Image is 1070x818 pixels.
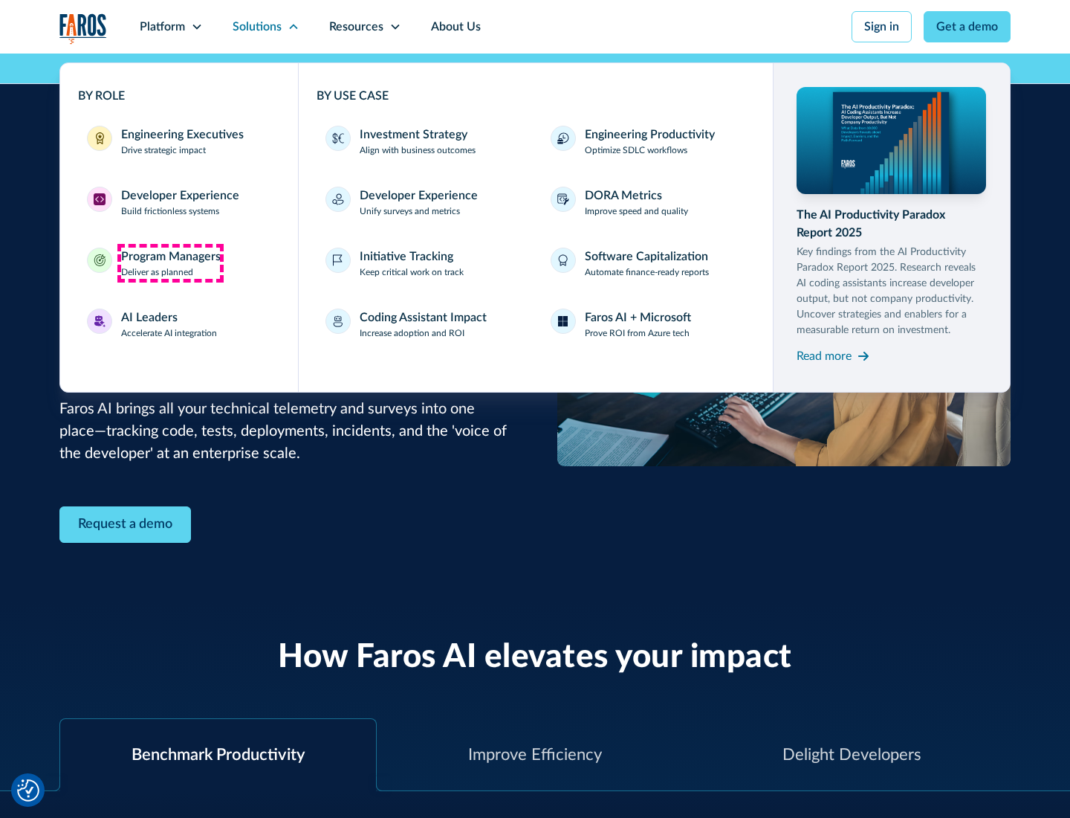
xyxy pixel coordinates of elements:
[121,309,178,326] div: AI Leaders
[121,204,219,218] p: Build frictionless systems
[59,331,513,465] p: You power developer velocity and efficiency, but without unified insights, prioritizing the right...
[78,239,280,288] a: Program ManagersProgram ManagersDeliver as planned
[468,743,602,767] div: Improve Efficiency
[542,239,755,288] a: Software CapitalizationAutomate finance-ready reports
[542,178,755,227] a: DORA MetricsImprove speed and quality
[121,265,193,279] p: Deliver as planned
[360,204,460,218] p: Unify surveys and metrics
[797,206,987,242] div: The AI Productivity Paradox Report 2025
[121,248,221,265] div: Program Managers
[585,248,708,265] div: Software Capitalization
[360,309,487,326] div: Coding Assistant Impact
[797,87,987,368] a: The AI Productivity Paradox Report 2025Key findings from the AI Productivity Paradox Report 2025....
[94,132,106,144] img: Engineering Executives
[585,126,715,144] div: Engineering Productivity
[78,117,280,166] a: Engineering ExecutivesEngineering ExecutivesDrive strategic impact
[121,144,206,157] p: Drive strategic impact
[852,11,912,42] a: Sign in
[59,54,1011,393] nav: Solutions
[94,193,106,205] img: Developer Experience
[121,126,244,144] div: Engineering Executives
[542,117,755,166] a: Engineering ProductivityOptimize SDLC workflows
[59,13,107,44] a: home
[59,506,191,543] a: Contact Modal
[360,187,478,204] div: Developer Experience
[317,239,530,288] a: Initiative TrackingKeep critical work on track
[329,18,383,36] div: Resources
[585,326,690,340] p: Prove ROI from Azure tech
[782,743,921,767] div: Delight Developers
[78,300,280,349] a: AI LeadersAI LeadersAccelerate AI integration
[94,315,106,327] img: AI Leaders
[121,187,239,204] div: Developer Experience
[17,779,39,802] img: Revisit consent button
[360,265,464,279] p: Keep critical work on track
[317,87,755,105] div: BY USE CASE
[317,178,530,227] a: Developer ExperienceUnify surveys and metrics
[132,743,305,767] div: Benchmark Productivity
[585,309,691,326] div: Faros AI + Microsoft
[59,13,107,44] img: Logo of the analytics and reporting company Faros.
[360,248,453,265] div: Initiative Tracking
[121,326,217,340] p: Accelerate AI integration
[278,638,792,677] h2: How Faros AI elevates your impact
[585,265,709,279] p: Automate finance-ready reports
[924,11,1011,42] a: Get a demo
[17,779,39,802] button: Cookie Settings
[360,326,464,340] p: Increase adoption and ROI
[317,300,530,349] a: Coding Assistant ImpactIncrease adoption and ROI
[78,87,280,105] div: BY ROLE
[317,117,530,166] a: Investment StrategyAlign with business outcomes
[542,300,755,349] a: Faros AI + MicrosoftProve ROI from Azure tech
[233,18,282,36] div: Solutions
[78,178,280,227] a: Developer ExperienceDeveloper ExperienceBuild frictionless systems
[360,126,467,144] div: Investment Strategy
[94,254,106,266] img: Program Managers
[585,144,687,157] p: Optimize SDLC workflows
[797,245,987,338] p: Key findings from the AI Productivity Paradox Report 2025. Research reveals AI coding assistants ...
[140,18,185,36] div: Platform
[585,187,662,204] div: DORA Metrics
[797,347,852,365] div: Read more
[585,204,688,218] p: Improve speed and quality
[360,144,476,157] p: Align with business outcomes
